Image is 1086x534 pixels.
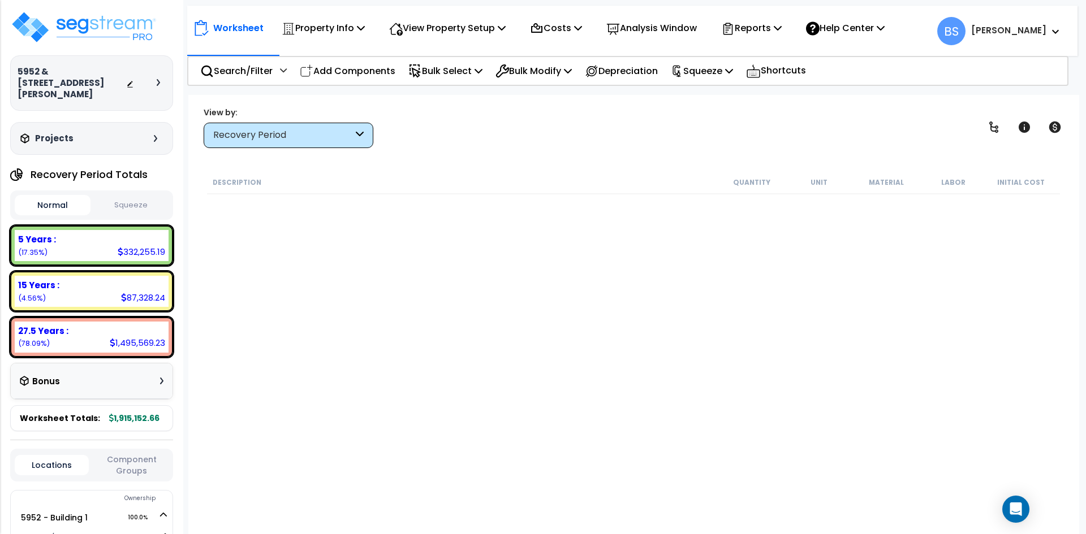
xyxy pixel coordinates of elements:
p: Worksheet [213,20,264,36]
b: 5 Years : [18,233,56,245]
button: Normal [15,195,90,215]
p: View Property Setup [389,20,506,36]
small: Quantity [733,178,770,187]
small: 18.786540494375004% [18,248,48,257]
div: Ownership [33,492,173,505]
small: Initial Cost [997,178,1045,187]
p: Costs [530,20,582,36]
p: Bulk Modify [495,63,572,79]
div: Shortcuts [740,57,812,85]
small: Unit [811,178,828,187]
small: Material [869,178,904,187]
div: Recovery Period [213,129,353,142]
a: 5952 - Building 1 100.0% [21,512,88,523]
b: 27.5 Years : [18,325,68,337]
p: Add Components [300,63,395,79]
small: 4.559857907097599% [18,293,46,303]
p: Analysis Window [606,20,697,36]
div: 87,328.24 [121,292,165,303]
button: Squeeze [93,196,169,215]
div: 1,495,569.23 [110,337,165,349]
span: 100.0% [128,511,158,524]
button: Locations [15,455,89,475]
h4: Recovery Period Totals [31,169,148,180]
small: Description [213,178,261,187]
h3: 5952 & [STREET_ADDRESS][PERSON_NAME] [18,66,126,100]
b: [PERSON_NAME] [971,24,1046,36]
div: View by: [204,107,373,118]
p: Search/Filter [200,63,273,79]
p: Squeeze [671,63,733,79]
p: Property Info [282,20,365,36]
span: Worksheet Totals: [20,413,100,424]
p: Shortcuts [746,63,806,79]
button: Component Groups [94,453,169,477]
div: Open Intercom Messenger [1002,496,1029,523]
small: 76.6536015985274% [18,338,50,348]
p: Reports [721,20,782,36]
span: BS [937,17,966,45]
div: 332,255.19 [118,246,165,258]
img: logo_pro_r.png [10,10,157,44]
span: 1,915,152.66 [109,413,160,424]
h3: Projects [35,133,74,144]
small: Labor [941,178,966,187]
p: Bulk Select [408,63,482,79]
p: Depreciation [585,63,658,79]
div: Depreciation [579,58,664,84]
b: 15 Years : [18,279,59,291]
p: Help Center [806,20,885,36]
div: Add Components [294,58,402,84]
h3: Bonus [32,377,60,387]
